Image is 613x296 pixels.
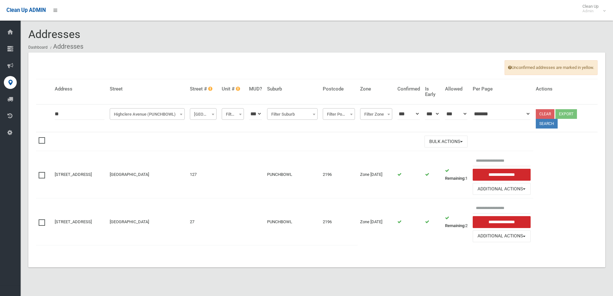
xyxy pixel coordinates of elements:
h4: Confirmed [397,86,420,92]
h4: Postcode [323,86,355,92]
span: Highclere Avenue (PUNCHBOWL) [110,108,185,120]
span: Addresses [28,28,80,41]
td: PUNCHBOWL [265,198,320,245]
h4: Suburb [267,86,317,92]
h4: Address [55,86,105,92]
button: Additional Actions [473,183,531,195]
td: 2196 [320,198,358,245]
span: Filter Street # [191,110,215,119]
span: Filter Unit # [223,110,242,119]
li: Addresses [49,41,83,53]
span: Filter Postcode [323,108,355,120]
span: Unconfirmed addresses are marked in yellow. [505,60,598,75]
td: Zone [DATE] [358,198,395,245]
span: Clean Up ADMIN [6,7,46,13]
h4: Allowed [445,86,468,92]
td: Zone [DATE] [358,151,395,198]
td: PUNCHBOWL [265,151,320,198]
h4: Is Early [425,86,440,97]
h4: MUD? [249,86,262,92]
strong: Remaining: [445,223,465,228]
td: [GEOGRAPHIC_DATA] [107,151,187,198]
h4: Zone [360,86,392,92]
span: Filter Zone [362,110,391,119]
span: Filter Postcode [324,110,353,119]
td: 27 [187,198,219,245]
a: Clear [536,109,554,119]
button: Bulk Actions [424,136,468,148]
strong: Remaining: [445,176,465,181]
button: Additional Actions [473,230,531,242]
small: Admin [582,9,599,14]
h4: Unit # [222,86,244,92]
button: Search [536,119,558,129]
h4: Street [110,86,185,92]
td: [GEOGRAPHIC_DATA] [107,198,187,245]
span: Filter Street # [190,108,217,120]
a: [STREET_ADDRESS] [55,219,92,224]
h4: Per Page [473,86,531,92]
span: Filter Unit # [222,108,244,120]
a: Dashboard [28,45,48,50]
button: Export [555,109,577,119]
h4: Actions [536,86,595,92]
span: Filter Zone [360,108,392,120]
span: Clean Up [579,4,605,14]
a: [STREET_ADDRESS] [55,172,92,177]
td: 2 [442,198,470,245]
span: Filter Suburb [267,108,317,120]
td: 2196 [320,151,358,198]
td: 127 [187,151,219,198]
span: Highclere Avenue (PUNCHBOWL) [111,110,183,119]
td: 1 [442,151,470,198]
h4: Street # [190,86,217,92]
span: Filter Suburb [269,110,316,119]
